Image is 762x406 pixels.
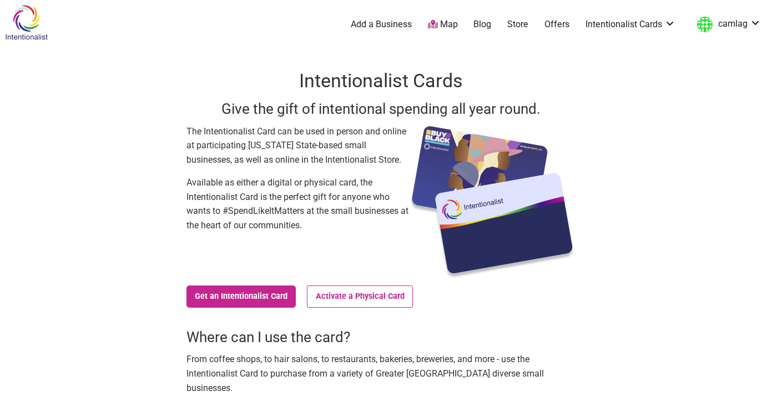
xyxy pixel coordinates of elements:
p: The Intentionalist Card can be used in person and online at participating [US_STATE] State-based ... [186,124,408,167]
a: Activate a Physical Card [307,285,413,308]
p: From coffee shops, to hair salons, to restaurants, bakeries, breweries, and more - use the Intent... [186,352,576,395]
a: Store [507,18,528,31]
p: Available as either a digital or physical card, the Intentionalist Card is the perfect gift for a... [186,176,408,232]
a: Get an Intentionalist Card [186,285,296,308]
a: Intentionalist Cards [586,18,675,31]
a: Offers [544,18,569,31]
a: camlag [692,14,761,34]
a: Blog [473,18,491,31]
h3: Where can I use the card? [186,327,576,347]
a: Map [428,18,458,31]
a: Add a Business [351,18,412,31]
img: Intentionalist Card [408,124,576,280]
h3: Give the gift of intentional spending all year round. [186,99,576,119]
h1: Intentionalist Cards [186,68,576,94]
